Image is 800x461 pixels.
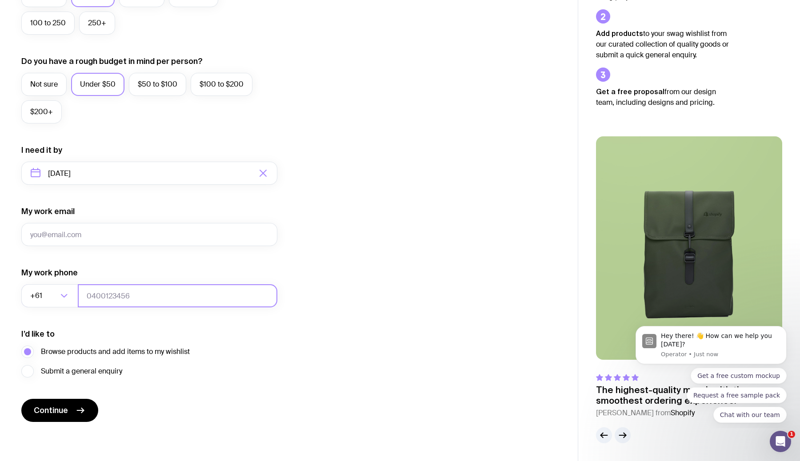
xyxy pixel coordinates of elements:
[21,399,98,422] button: Continue
[21,56,203,67] label: Do you have a rough budget in mind per person?
[21,145,62,155] label: I need it by
[21,12,75,35] label: 100 to 250
[21,223,277,246] input: you@email.com
[788,431,795,438] span: 1
[770,431,791,452] iframe: Intercom live chat
[41,346,190,357] span: Browse products and add items to my wishlist
[21,162,277,185] input: Select a target date
[21,329,55,339] label: I’d like to
[30,284,44,307] span: +61
[21,73,67,96] label: Not sure
[21,267,78,278] label: My work phone
[596,385,782,406] p: The highest-quality merch with the smoothest ordering experience.
[622,318,800,428] iframe: Intercom notifications message
[596,86,729,108] p: from our design team, including designs and pricing.
[79,12,115,35] label: 250+
[34,405,68,416] span: Continue
[78,284,277,307] input: 0400123456
[71,73,124,96] label: Under $50
[129,73,186,96] label: $50 to $100
[44,284,58,307] input: Search for option
[21,284,78,307] div: Search for option
[596,408,782,418] cite: [PERSON_NAME] from
[596,28,729,60] p: to your swag wishlist from our curated collection of quality goods or submit a quick general enqu...
[596,87,664,95] strong: Get a free proposal
[21,100,62,123] label: $200+
[191,73,252,96] label: $100 to $200
[21,206,75,217] label: My work email
[41,366,122,377] span: Submit a general enquiry
[596,29,643,37] strong: Add products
